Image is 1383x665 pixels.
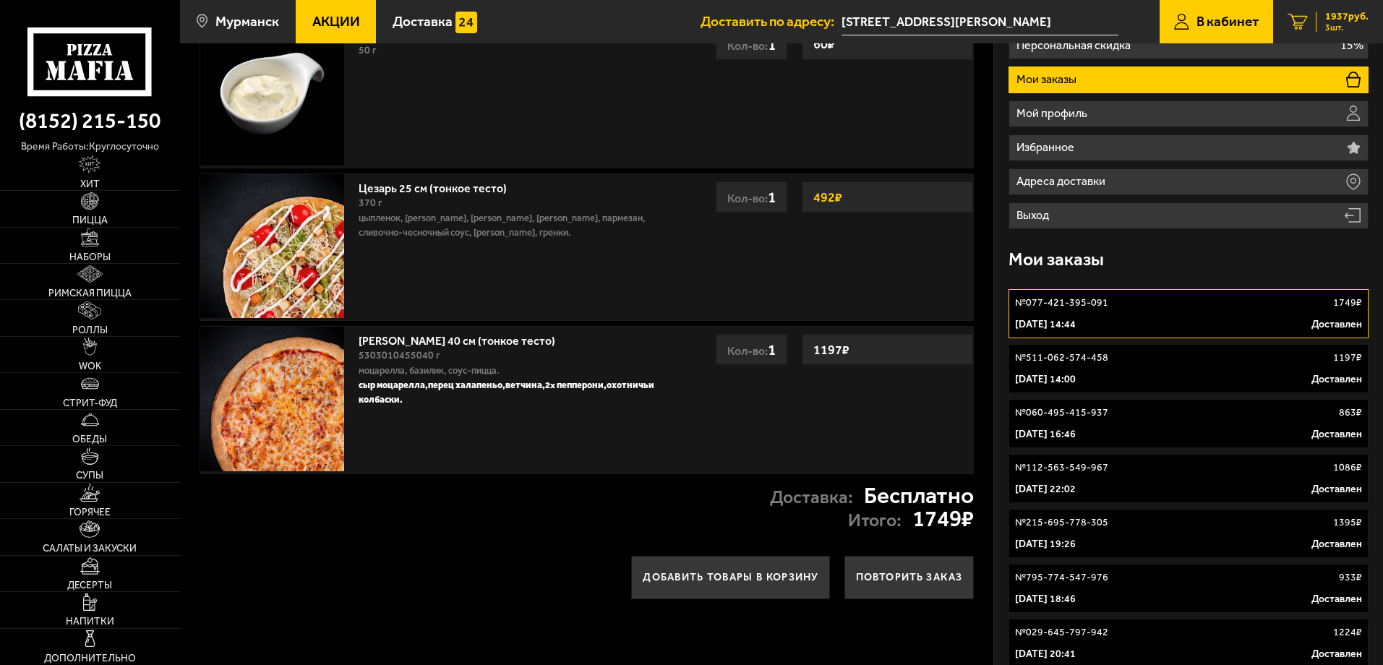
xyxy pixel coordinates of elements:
[1009,251,1104,269] h3: Мои заказы
[72,215,108,226] span: Пицца
[770,489,853,507] p: Доставка:
[1325,12,1369,22] span: 1937 руб.
[1311,537,1362,552] p: Доставлен
[1015,647,1076,661] p: [DATE] 20:41
[1325,23,1369,32] span: 3 шт.
[359,330,570,348] a: [PERSON_NAME] 40 см (тонкое тесто)
[1333,351,1362,365] p: 1197 ₽
[1016,40,1134,51] p: Персональная скидка
[359,177,521,195] a: Цезарь 25 см (тонкое тесто)
[810,30,839,58] strong: 60 ₽
[844,556,974,599] button: Повторить заказ
[716,334,787,365] div: Кол-во:
[72,325,108,335] span: Роллы
[393,14,453,28] span: Доставка
[768,188,776,206] span: 1
[1339,570,1362,585] p: 933 ₽
[1015,351,1108,365] p: № 511-062-574-458
[44,653,136,664] span: Дополнительно
[1311,647,1362,661] p: Доставлен
[1015,296,1108,310] p: № 077-421-395-091
[848,512,902,530] p: Итого:
[768,340,776,359] span: 1
[842,9,1118,35] span: улица Зои Космодемьянской, 29
[505,379,545,390] strong: ветчина,
[67,580,112,591] span: Десерты
[1009,344,1369,393] a: №511-062-574-4581197₽[DATE] 14:00Доставлен
[1016,74,1080,85] p: Мои заказы
[1339,406,1362,420] p: 863 ₽
[359,44,377,56] span: 50 г
[1009,289,1369,338] a: №077-421-395-0911749₽[DATE] 14:44Доставлен
[810,184,846,211] strong: 492 ₽
[79,361,101,372] span: WOK
[66,617,114,627] span: Напитки
[428,379,505,390] strong: перец халапеньо,
[359,211,674,240] p: цыпленок, [PERSON_NAME], [PERSON_NAME], [PERSON_NAME], пармезан, сливочно-чесночный соус, [PERSON...
[1015,537,1076,552] p: [DATE] 19:26
[716,29,787,60] div: Кол-во:
[359,364,674,378] p: моцарелла, базилик, соус-пицца.
[842,9,1118,35] input: Ваш адрес доставки
[1015,515,1108,530] p: № 215-695-778-305
[215,14,279,28] span: Мурманск
[1015,460,1108,475] p: № 112-563-549-967
[631,556,830,599] button: Добавить товары в корзину
[63,398,117,408] span: Стрит-фуд
[1015,570,1108,585] p: № 795-774-547-976
[768,35,776,53] span: 1
[80,179,100,189] span: Хит
[1016,108,1091,119] p: Мой профиль
[1015,372,1076,387] p: [DATE] 14:00
[359,349,440,361] span: 5303010455040 г
[1311,592,1362,606] p: Доставлен
[43,544,137,554] span: Салаты и закуски
[359,197,382,209] span: 370 г
[1009,399,1369,448] a: №060-495-415-937863₽[DATE] 16:46Доставлен
[1015,482,1076,497] p: [DATE] 22:02
[1009,564,1369,613] a: №795-774-547-976933₽[DATE] 18:46Доставлен
[1311,427,1362,442] p: Доставлен
[1311,482,1362,497] p: Доставлен
[1015,592,1076,606] p: [DATE] 18:46
[312,14,360,28] span: Акции
[1009,454,1369,503] a: №112-563-549-9671086₽[DATE] 22:02Доставлен
[716,181,787,213] div: Кол-во:
[1016,142,1078,153] p: Избранное
[810,336,853,364] strong: 1197 ₽
[1009,509,1369,558] a: №215-695-778-3051395₽[DATE] 19:26Доставлен
[1333,625,1362,640] p: 1224 ₽
[545,379,607,390] strong: 2X пепперони,
[1311,317,1362,332] p: Доставлен
[69,252,111,262] span: Наборы
[864,484,974,507] strong: Бесплатно
[72,434,107,445] span: Обеды
[1015,317,1076,332] p: [DATE] 14:44
[1340,40,1363,51] p: 15%
[1015,625,1108,640] p: № 029-645-797-942
[1196,14,1259,28] span: В кабинет
[1333,296,1362,310] p: 1749 ₽
[359,379,428,390] strong: сыр моцарелла,
[912,507,974,531] strong: 1749 ₽
[69,507,111,518] span: Горячее
[1333,460,1362,475] p: 1086 ₽
[1016,210,1053,221] p: Выход
[1311,372,1362,387] p: Доставлен
[1015,406,1108,420] p: № 060-495-415-937
[1016,176,1109,187] p: Адреса доставки
[1015,427,1076,442] p: [DATE] 16:46
[1333,515,1362,530] p: 1395 ₽
[455,12,477,33] img: 15daf4d41897b9f0e9f617042186c801.svg
[76,471,103,481] span: Супы
[701,14,842,28] span: Доставить по адресу:
[48,288,132,299] span: Римская пицца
